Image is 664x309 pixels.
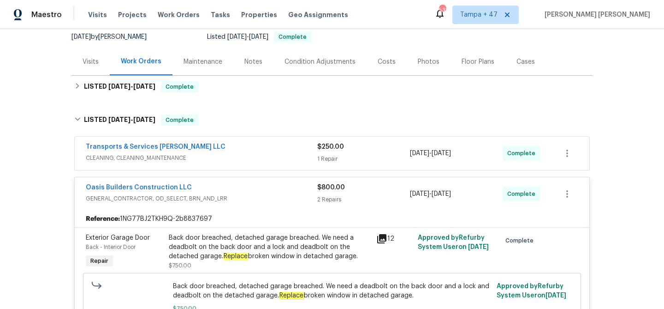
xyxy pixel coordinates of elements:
em: Replace [279,292,304,299]
h6: LISTED [84,81,155,92]
span: Listed [207,34,311,40]
span: [DATE] [432,191,451,197]
span: [DATE] [249,34,268,40]
div: Cases [516,57,535,67]
div: by [PERSON_NAME] [71,31,158,42]
div: 2 Repairs [317,195,410,204]
span: Projects [118,10,147,19]
div: 531 [439,6,445,15]
span: [DATE] [108,83,130,90]
a: Transports & Services [PERSON_NAME] LLC [86,144,225,150]
span: Tampa + 47 [460,10,498,19]
span: Approved by Refurby System User on [418,235,489,250]
span: - [410,189,451,199]
span: Back - Interior Door [86,244,136,250]
div: 12 [376,233,412,244]
span: - [108,83,155,90]
div: Back door breached, detached garage breached. We need a deadbolt on the back door and a lock and ... [169,233,371,261]
div: LISTED [DATE]-[DATE]Complete [71,105,593,135]
span: Complete [162,115,197,125]
div: Costs [378,57,396,67]
span: GENERAL_CONTRACTOR, OD_SELECT, BRN_AND_LRR [86,194,317,203]
em: Replace [223,253,248,260]
span: [DATE] [468,244,489,250]
span: Approved by Refurby System User on [497,283,566,299]
span: $800.00 [317,184,345,191]
span: Complete [507,189,539,199]
span: Maestro [31,10,62,19]
span: [DATE] [133,83,155,90]
span: Geo Assignments [288,10,348,19]
span: - [410,149,451,158]
div: Work Orders [121,57,161,66]
span: [DATE] [227,34,247,40]
div: Photos [418,57,439,67]
span: [DATE] [545,292,566,299]
span: [DATE] [410,150,429,157]
a: Oasis Builders Construction LLC [86,184,192,191]
span: Exterior Garage Door [86,235,150,241]
span: Complete [505,236,537,245]
div: Condition Adjustments [285,57,356,67]
span: [DATE] [410,191,429,197]
span: Back door breached, detached garage breached. We need a deadbolt on the back door and a lock and ... [173,282,492,300]
span: $250.00 [317,144,344,150]
div: LISTED [DATE]-[DATE]Complete [71,76,593,98]
div: 1 Repair [317,154,410,164]
span: Complete [162,82,197,91]
span: [DATE] [133,116,155,123]
span: CLEANING, CLEANING_MAINTENANCE [86,153,317,163]
span: [PERSON_NAME] [PERSON_NAME] [541,10,650,19]
div: 1NG77BJ2TKH9Q-2b8837697 [75,211,589,227]
span: Properties [241,10,277,19]
div: Floor Plans [462,57,494,67]
div: Notes [244,57,262,67]
span: [DATE] [432,150,451,157]
span: $750.00 [169,263,191,268]
span: Repair [87,256,112,266]
span: Tasks [211,12,230,18]
span: [DATE] [108,116,130,123]
span: - [108,116,155,123]
h6: LISTED [84,115,155,126]
span: Work Orders [158,10,200,19]
span: Complete [507,149,539,158]
span: [DATE] [71,34,91,40]
div: Visits [83,57,99,67]
span: - [227,34,268,40]
div: Maintenance [184,57,222,67]
span: Visits [88,10,107,19]
span: Complete [275,34,310,40]
b: Reference: [86,214,120,224]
